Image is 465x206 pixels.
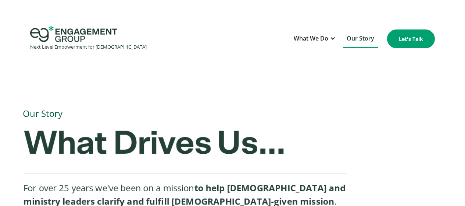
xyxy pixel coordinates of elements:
[387,29,435,48] a: Let's Talk
[294,34,328,43] div: What We Do
[30,26,147,52] a: home
[24,127,286,160] strong: What Drives Us...
[30,26,117,42] img: Engagement Group Logo Icon
[343,30,378,48] a: Our Story
[30,42,147,52] div: Next Level Empowerment for [DEMOGRAPHIC_DATA]
[23,105,428,122] h1: Our Story
[290,30,339,48] div: What We Do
